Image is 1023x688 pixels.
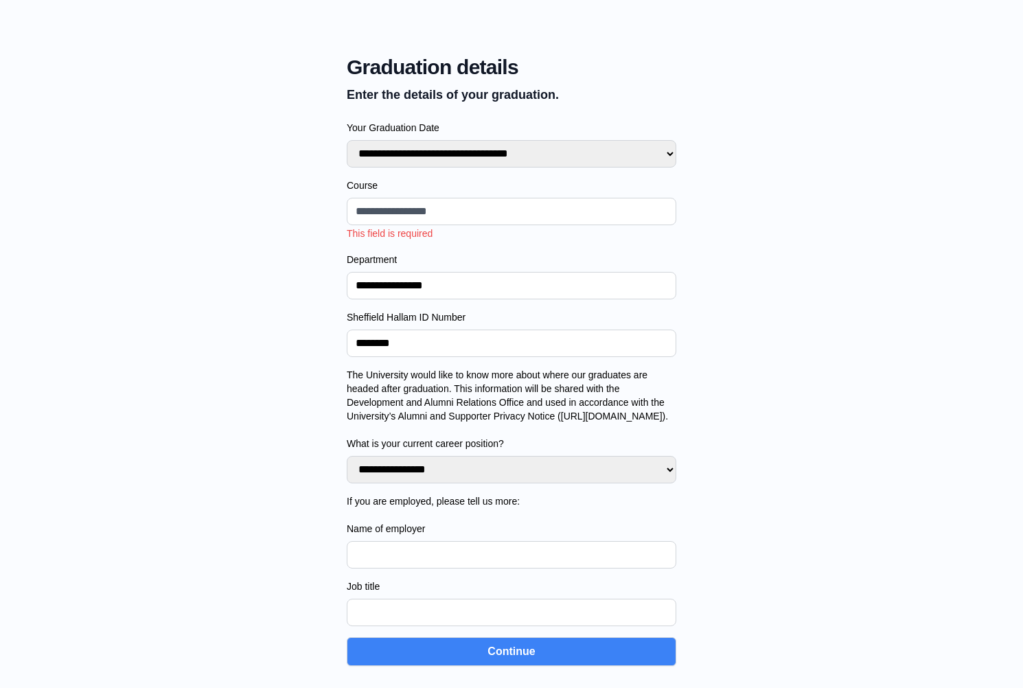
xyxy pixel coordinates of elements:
p: Enter the details of your graduation. [347,85,676,104]
button: Continue [347,637,676,666]
label: If you are employed, please tell us more: Name of employer [347,494,676,536]
label: The University would like to know more about where our graduates are headed after graduation. Thi... [347,368,676,450]
label: Your Graduation Date [347,121,676,135]
span: Graduation details [347,55,676,80]
label: Job title [347,580,676,593]
label: Sheffield Hallam ID Number [347,310,676,324]
label: Course [347,179,676,192]
label: Department [347,253,676,266]
span: This field is required [347,228,433,239]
